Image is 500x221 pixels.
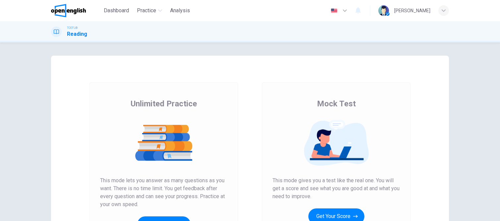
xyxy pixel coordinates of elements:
img: OpenEnglish logo [51,4,86,17]
button: Analysis [167,5,193,17]
a: OpenEnglish logo [51,4,101,17]
button: Dashboard [101,5,132,17]
span: Practice [137,7,156,15]
span: Unlimited Practice [131,98,197,109]
span: Analysis [170,7,190,15]
button: Practice [134,5,165,17]
span: Mock Test [317,98,356,109]
img: en [330,8,338,13]
span: TOEFL® [67,26,78,30]
img: Profile picture [378,5,389,16]
div: [PERSON_NAME] [394,7,430,15]
h1: Reading [67,30,87,38]
span: This mode gives you a test like the real one. You will get a score and see what you are good at a... [273,177,400,200]
span: Dashboard [104,7,129,15]
span: This mode lets you answer as many questions as you want. There is no time limit. You get feedback... [100,177,227,208]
